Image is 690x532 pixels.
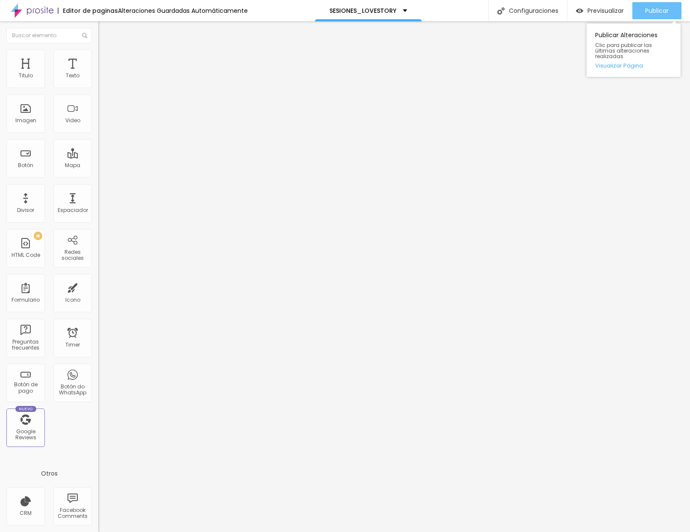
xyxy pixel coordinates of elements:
[9,339,42,351] div: Preguntas frecuentes
[6,28,92,43] input: Buscar elemento
[98,21,690,532] iframe: Editor
[17,207,34,213] div: Divisor
[567,2,632,19] button: Previsualizar
[9,382,42,394] div: Botón de pago
[82,33,87,38] img: Icone
[65,297,80,303] div: Icono
[58,8,118,14] div: Editor de paginas
[9,429,42,441] div: Google Reviews
[587,7,624,14] span: Previsualizar
[19,73,33,79] div: Titulo
[56,507,89,520] div: Facebook Comments
[576,7,583,15] img: view-1.svg
[65,162,80,168] div: Mapa
[12,252,40,258] div: HTML Code
[15,118,36,123] div: Imagen
[645,7,669,14] span: Publicar
[15,406,36,412] div: Nuevo
[595,63,672,68] a: Visualizar Página
[595,42,672,59] span: Clic para publicar las últimas alteraciones realizadas
[20,510,32,516] div: CRM
[632,2,681,19] button: Publicar
[12,297,40,303] div: Formulario
[18,162,33,168] div: Botón
[66,73,79,79] div: Texto
[56,384,89,396] div: Botón do WhatsApp
[497,7,505,15] img: Icone
[65,118,80,123] div: Video
[329,8,396,14] p: SESIONES_LOVESTORY
[118,8,248,14] div: Alteraciones Guardadas Automáticamente
[56,249,89,262] div: Redes sociales
[65,342,80,348] div: Timer
[58,207,88,213] div: Espaciador
[587,24,681,77] div: Publicar Alteraciones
